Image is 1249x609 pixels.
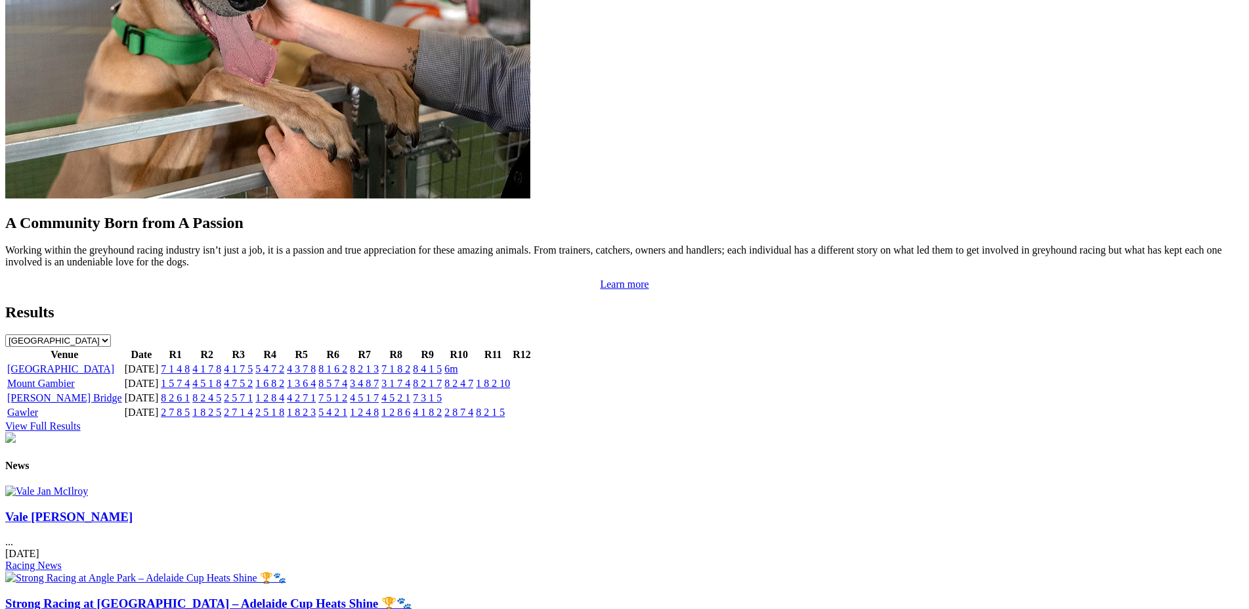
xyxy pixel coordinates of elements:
a: 8 2 4 5 [192,392,221,403]
a: Racing News [5,560,62,571]
a: 4 7 5 2 [224,378,253,389]
img: Strong Racing at Angle Park – Adelaide Cup Heats Shine 🏆🐾 [5,572,286,584]
th: R3 [223,348,253,361]
th: R8 [381,348,411,361]
a: [GEOGRAPHIC_DATA] [7,363,114,374]
a: 6m [444,363,457,374]
a: 2 7 1 4 [224,407,253,418]
a: 2 8 7 4 [444,407,473,418]
a: Gawler [7,407,38,418]
th: R5 [286,348,316,361]
a: 4 5 1 7 [350,392,379,403]
a: 7 5 1 2 [318,392,347,403]
a: 4 5 1 8 [192,378,221,389]
a: 1 6 8 2 [255,378,284,389]
a: 8 2 1 7 [413,378,442,389]
a: 8 2 4 7 [444,378,473,389]
th: R2 [192,348,222,361]
h2: Results [5,304,1244,321]
span: [DATE] [5,548,39,559]
td: [DATE] [124,363,159,376]
a: View Full Results [5,420,81,432]
a: 8 2 1 3 [350,363,379,374]
h2: A Community Born from A Passion [5,214,1244,232]
th: Date [124,348,159,361]
a: 2 7 8 5 [161,407,190,418]
a: 8 4 1 5 [413,363,442,374]
th: R12 [512,348,532,361]
div: ... [5,510,1244,572]
th: R1 [160,348,190,361]
a: 3 1 7 4 [381,378,410,389]
h4: News [5,460,1244,472]
a: 5 4 2 1 [318,407,347,418]
img: chasers_homepage.jpg [5,432,16,443]
th: R7 [349,348,379,361]
td: [DATE] [124,377,159,390]
img: Vale Jan McIlroy [5,485,88,497]
a: 1 8 2 10 [476,378,510,389]
a: 1 2 8 6 [381,407,410,418]
a: 2 5 1 8 [255,407,284,418]
a: 3 4 8 7 [350,378,379,389]
th: R6 [318,348,348,361]
a: 1 8 2 5 [192,407,221,418]
a: Mount Gambier [7,378,75,389]
a: 5 4 7 2 [255,363,284,374]
a: 1 5 7 4 [161,378,190,389]
a: 4 5 2 1 [381,392,410,403]
a: 7 1 8 2 [381,363,410,374]
th: R10 [444,348,474,361]
a: 4 1 8 2 [413,407,442,418]
a: 4 1 7 5 [224,363,253,374]
a: 8 5 7 4 [318,378,347,389]
a: 8 1 6 2 [318,363,347,374]
th: R9 [412,348,442,361]
a: 4 2 7 1 [287,392,316,403]
a: Learn more [600,279,648,290]
a: 8 2 6 1 [161,392,190,403]
a: 1 2 8 4 [255,392,284,403]
a: 1 2 4 8 [350,407,379,418]
a: 1 8 2 3 [287,407,316,418]
th: Venue [7,348,123,361]
a: 4 1 7 8 [192,363,221,374]
td: [DATE] [124,406,159,419]
th: R11 [475,348,511,361]
a: 7 3 1 5 [413,392,442,403]
a: 2 5 7 1 [224,392,253,403]
a: 1 3 6 4 [287,378,316,389]
a: 7 1 4 8 [161,363,190,374]
a: Vale [PERSON_NAME] [5,510,133,524]
td: [DATE] [124,392,159,405]
th: R4 [255,348,285,361]
a: [PERSON_NAME] Bridge [7,392,122,403]
p: Working within the greyhound racing industry isn’t just a job, it is a passion and true appreciat... [5,244,1244,268]
a: 8 2 1 5 [476,407,505,418]
a: 4 3 7 8 [287,363,316,374]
